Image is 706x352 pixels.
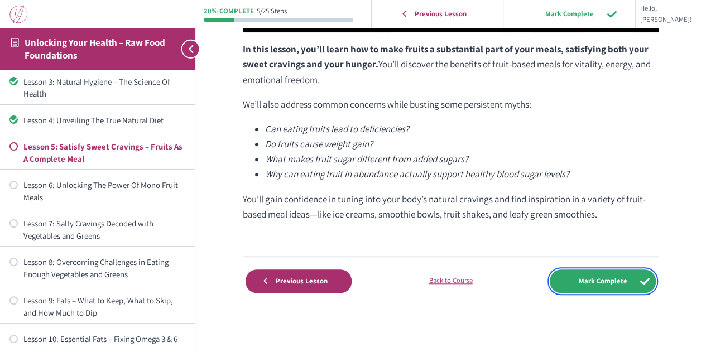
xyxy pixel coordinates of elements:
[9,256,185,280] a: Not started Lesson 8: Overcoming Challenges in Eating Enough Vegetables and Greens
[23,141,185,165] div: Lesson 5: Satisfy Sweet Cravings – Fruits As A Complete Meal
[407,9,474,18] span: Previous Lesson
[9,76,185,100] a: Completed Lesson 3: Natural Hygiene – The Science Of Health
[23,179,185,203] div: Lesson 6: Unlocking The Power Of Mono Fruit Meals
[9,295,185,319] a: Not started Lesson 9: Fats – What to Keep, What to Skip, and How Much to Dip
[246,269,352,292] a: Previous Lesson
[243,97,659,112] p: We’ll also address common concerns while busting some persistent myths:
[268,277,335,286] span: Previous Lesson
[9,115,18,124] div: Completed
[9,296,18,305] div: Not started
[265,168,569,180] em: Why can eating fruit in abundance actually support healthy blood sugar levels?
[204,8,254,15] div: 20% Complete
[9,219,18,228] div: Not started
[243,42,659,88] p: You’ll discover the benefits of fruit-based meals for vitality, energy, and emotional freedom.
[9,218,185,242] a: Not started Lesson 7: Salty Cravings Decoded with Vegetables and Greens
[9,142,18,151] div: Not started
[9,179,185,203] a: Not started Lesson 6: Unlocking The Power Of Mono Fruit Meals
[265,138,373,150] em: Do fruits cause weight gain?
[265,123,409,135] em: Can eating fruits lead to deficiencies?
[23,114,185,126] div: Lesson 4: Unveiling The True Natural Diet
[516,2,623,25] input: Mark Complete
[9,114,185,126] a: Completed Lesson 4: Unveiling The True Natural Diet
[374,2,500,25] a: Previous Lesson
[23,76,185,100] div: Lesson 3: Natural Hygiene – The Science Of Health
[9,258,18,266] div: Not started
[23,218,185,242] div: Lesson 7: Salty Cravings Decoded with Vegetables and Greens
[175,28,195,70] button: Toggle sidebar navigation
[23,295,185,319] div: Lesson 9: Fats – What to Keep, What to Skip, and How Much to Dip
[9,181,18,189] div: Not started
[25,36,165,61] a: Unlocking Your Health – Raw Food Foundations
[550,269,656,292] input: Mark Complete
[398,275,504,286] a: Back to Course
[9,77,18,85] div: Completed
[243,43,649,70] strong: In this lesson, you’ll learn how to make fruits a substantial part of your meals, satisfying both...
[640,3,692,26] span: Hello, [PERSON_NAME]!
[9,141,185,165] a: Not started Lesson 5: Satisfy Sweet Cravings – Fruits As A Complete Meal
[265,153,468,165] em: What makes fruit sugar different from added sugars?
[23,256,185,280] div: Lesson 8: Overcoming Challenges in Eating Enough Vegetables and Greens
[257,8,287,15] div: 5/25 Steps
[243,192,659,222] p: You’ll gain confidence in tuning into your body’s natural cravings and find inspiration in a vari...
[9,335,18,343] div: Not started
